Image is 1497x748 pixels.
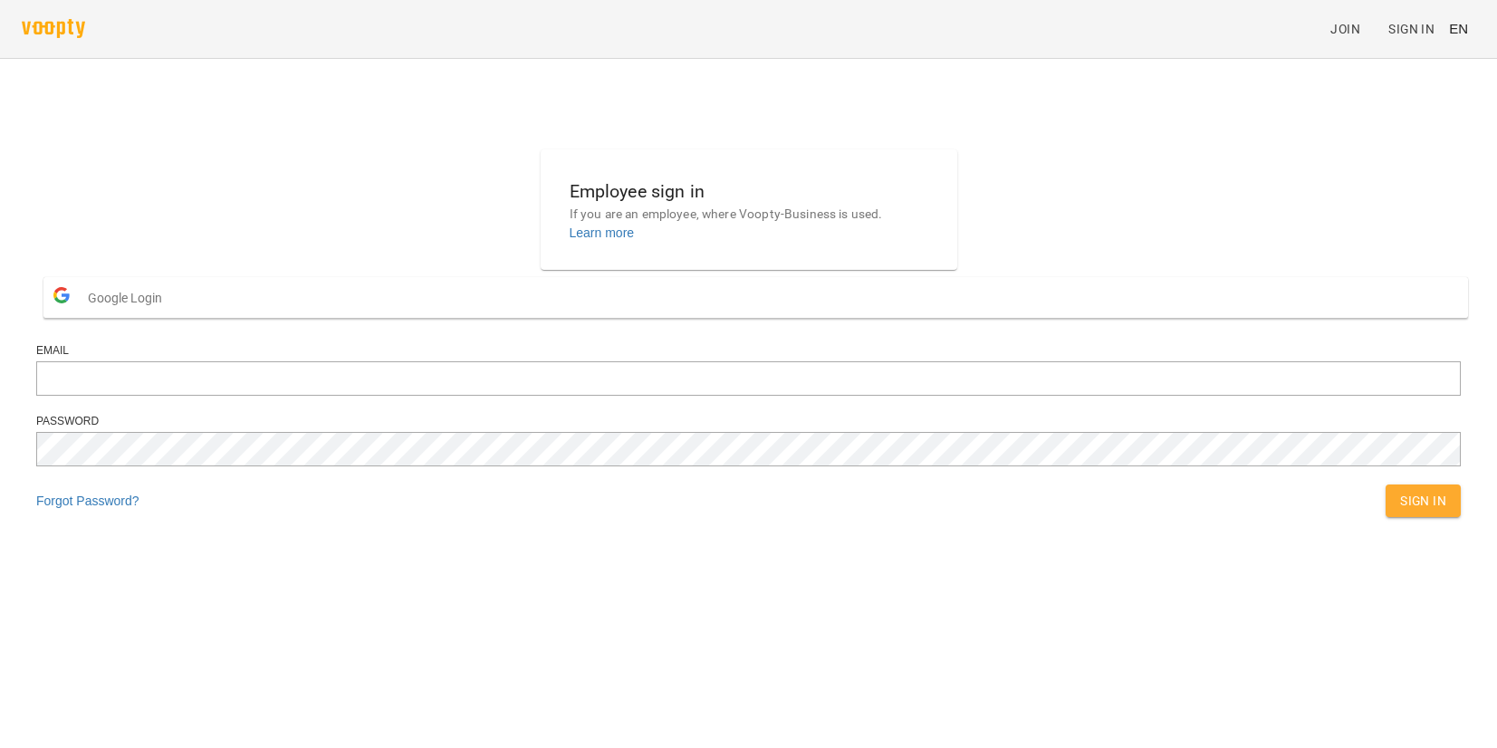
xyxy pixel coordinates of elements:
img: voopty.png [22,19,85,38]
button: EN [1442,12,1475,45]
span: Google Login [88,280,171,316]
a: Join [1323,13,1381,45]
a: Forgot Password? [36,494,139,508]
span: EN [1449,19,1468,38]
h6: Employee sign in [570,177,928,206]
button: Sign In [1386,484,1461,517]
span: Join [1330,18,1360,40]
button: Google Login [43,277,1468,318]
a: Learn more [570,225,635,240]
span: Sign In [1388,18,1435,40]
div: Email [36,343,1461,359]
span: Sign In [1400,490,1446,512]
a: Sign In [1381,13,1442,45]
button: Employee sign inIf you are an employee, where Voopty-Business is used.Learn more [555,163,943,256]
p: If you are an employee, where Voopty-Business is used. [570,206,928,224]
div: Password [36,414,1461,429]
